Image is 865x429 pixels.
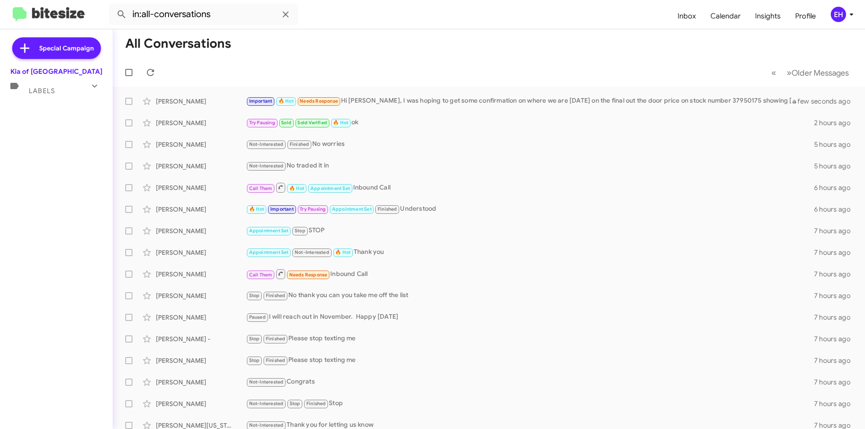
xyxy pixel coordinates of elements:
button: Next [781,63,854,82]
a: Profile [788,3,823,29]
div: No traded it in [246,161,814,171]
nav: Page navigation example [766,63,854,82]
a: Inbox [670,3,703,29]
span: Sold Verified [297,120,327,126]
div: Inbound Call [246,182,814,193]
div: a few seconds ago [804,97,858,106]
span: Not-Interested [249,422,284,428]
span: Stop [249,336,260,342]
div: No thank you can you take me off the list [246,290,814,301]
div: 6 hours ago [814,205,858,214]
div: STOP [246,226,814,236]
span: Stop [249,357,260,363]
span: Appointment Set [249,228,289,234]
span: Not-Interested [295,249,329,255]
span: Stop [249,293,260,298]
div: Kia of [GEOGRAPHIC_DATA] [10,67,102,76]
div: [PERSON_NAME] [156,162,246,171]
span: Needs Response [289,272,328,278]
span: Sold [281,120,291,126]
div: ok [246,117,814,128]
div: 7 hours ago [814,378,858,387]
button: Previous [766,63,782,82]
span: Call Them [249,272,273,278]
div: Inbound Call [246,268,814,280]
div: 2 hours ago [814,118,858,127]
div: I will reach out in November. Happy [DATE] [246,312,814,322]
button: EH [823,7,855,22]
span: Finished [266,357,286,363]
div: [PERSON_NAME] - [156,334,246,343]
span: Not-Interested [249,379,284,385]
div: 5 hours ago [814,162,858,171]
span: Finished [266,293,286,298]
span: Needs Response [300,98,338,104]
div: [PERSON_NAME] [156,97,246,106]
div: Congrats [246,377,814,387]
div: [PERSON_NAME] [156,183,246,192]
div: 7 hours ago [814,270,858,279]
div: [PERSON_NAME] [156,226,246,235]
div: [PERSON_NAME] [156,378,246,387]
div: 7 hours ago [814,334,858,343]
div: [PERSON_NAME] [156,205,246,214]
div: No worries [246,139,814,149]
span: Appointment Set [310,185,350,191]
a: Special Campaign [12,37,101,59]
div: Hi [PERSON_NAME], I was hoping to get some confirmation on where we are [DATE] on the final out t... [246,96,804,106]
span: Appointment Set [332,206,372,212]
div: [PERSON_NAME] [156,118,246,127]
div: 5 hours ago [814,140,858,149]
span: Important [270,206,294,212]
input: Search [109,4,298,25]
span: Finished [306,401,326,406]
div: 7 hours ago [814,399,858,408]
span: Special Campaign [39,44,94,53]
div: [PERSON_NAME] [156,270,246,279]
div: [PERSON_NAME] [156,399,246,408]
div: Please stop texting me [246,355,814,366]
span: Try Pausing [249,120,275,126]
span: Finished [290,141,310,147]
span: 🔥 Hot [289,185,305,191]
div: Understood [246,204,814,214]
h1: All Conversations [125,36,231,51]
span: » [787,67,792,78]
div: Thank you [246,247,814,257]
span: Not-Interested [249,141,284,147]
div: [PERSON_NAME] [156,248,246,257]
span: Finished [378,206,397,212]
div: 6 hours ago [814,183,858,192]
div: Stop [246,398,814,409]
span: Not-Interested [249,401,284,406]
span: Stop [290,401,300,406]
div: 7 hours ago [814,313,858,322]
span: « [771,67,776,78]
span: Call Them [249,185,273,191]
div: 7 hours ago [814,356,858,365]
span: 🔥 Hot [278,98,294,104]
span: 🔥 Hot [333,120,348,126]
a: Calendar [703,3,748,29]
a: Insights [748,3,788,29]
span: Older Messages [792,68,849,78]
span: 🔥 Hot [335,249,351,255]
div: EH [831,7,846,22]
div: 7 hours ago [814,248,858,257]
div: 7 hours ago [814,226,858,235]
span: Try Pausing [300,206,326,212]
div: 7 hours ago [814,291,858,300]
div: [PERSON_NAME] [156,356,246,365]
span: Labels [29,87,55,95]
div: [PERSON_NAME] [156,291,246,300]
span: Not-Interested [249,163,284,169]
div: Please stop texting me [246,334,814,344]
span: Stop [295,228,305,234]
span: Paused [249,314,266,320]
span: 🔥 Hot [249,206,264,212]
div: [PERSON_NAME] [156,140,246,149]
